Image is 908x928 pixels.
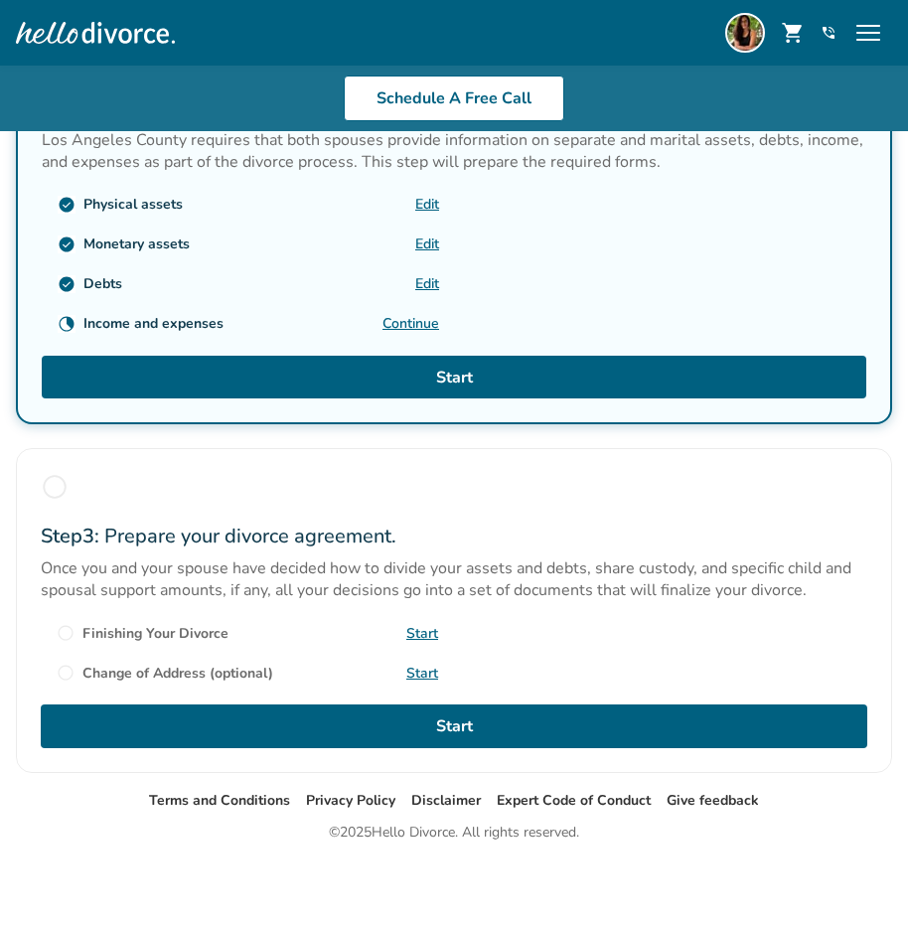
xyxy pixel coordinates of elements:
a: Start [41,704,867,748]
span: radio_button_unchecked [57,624,75,642]
a: Edit [415,274,439,293]
span: shopping_cart [781,21,805,45]
span: radio_button_unchecked [41,473,69,501]
div: Physical assets [83,195,183,214]
a: Schedule A Free Call [344,76,564,121]
a: Privacy Policy [306,791,395,810]
strong: Step 3 : [41,523,99,549]
span: menu [852,17,884,49]
span: check_circle [58,275,76,293]
img: Kathryn Rucker [725,13,765,53]
div: Debts [83,274,122,293]
a: Start [406,624,438,643]
div: v 4.0.25 [56,32,97,48]
div: Monetary assets [83,234,190,253]
h2: Prepare your divorce agreement. [41,523,867,549]
div: Domain Overview [76,117,178,130]
li: Give feedback [667,789,759,813]
a: Edit [415,195,439,214]
img: website_grey.svg [32,52,48,68]
div: © 2025 Hello Divorce. All rights reserved. [329,821,579,845]
a: Continue [382,314,439,333]
p: Los Angeles County requires that both spouses provide information on separate and marital assets,... [42,129,866,173]
a: Start [42,356,866,399]
span: check_circle [58,196,76,214]
div: Keywords by Traffic [220,117,335,130]
div: Domain: [DOMAIN_NAME] [52,52,219,68]
a: phone_in_talk [821,25,836,41]
span: check_circle [58,235,76,253]
iframe: Chat Widget [809,833,908,928]
span: clock_loader_40 [58,315,76,333]
img: tab_domain_overview_orange.svg [54,115,70,131]
div: Income and expenses [83,314,224,333]
a: Terms and Conditions [149,791,290,810]
p: Once you and your spouse have decided how to divide your assets and debts, share custody, and spe... [41,557,867,601]
span: radio_button_unchecked [57,664,75,682]
img: logo_orange.svg [32,32,48,48]
img: tab_keywords_by_traffic_grey.svg [198,115,214,131]
a: Expert Code of Conduct [497,791,651,810]
div: Change of Address (optional) [82,664,273,683]
a: Start [406,664,438,683]
div: Finishing Your Divorce [82,624,228,643]
a: Edit [415,234,439,253]
li: Disclaimer [411,789,481,813]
